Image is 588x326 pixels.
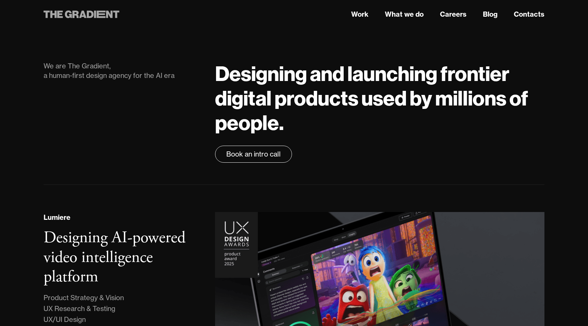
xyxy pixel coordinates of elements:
[44,227,185,287] h3: Designing AI-powered video intelligence platform
[385,9,424,19] a: What we do
[514,9,544,19] a: Contacts
[44,292,124,325] div: Product Strategy & Vision UX Research & Testing UX/UI Design
[440,9,467,19] a: Careers
[215,61,544,135] h1: Designing and launching frontier digital products used by millions of people.
[215,146,292,163] a: Book an intro call
[44,61,201,80] div: We are The Gradient, a human-first design agency for the AI era
[483,9,497,19] a: Blog
[44,212,70,223] div: Lumiere
[351,9,369,19] a: Work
